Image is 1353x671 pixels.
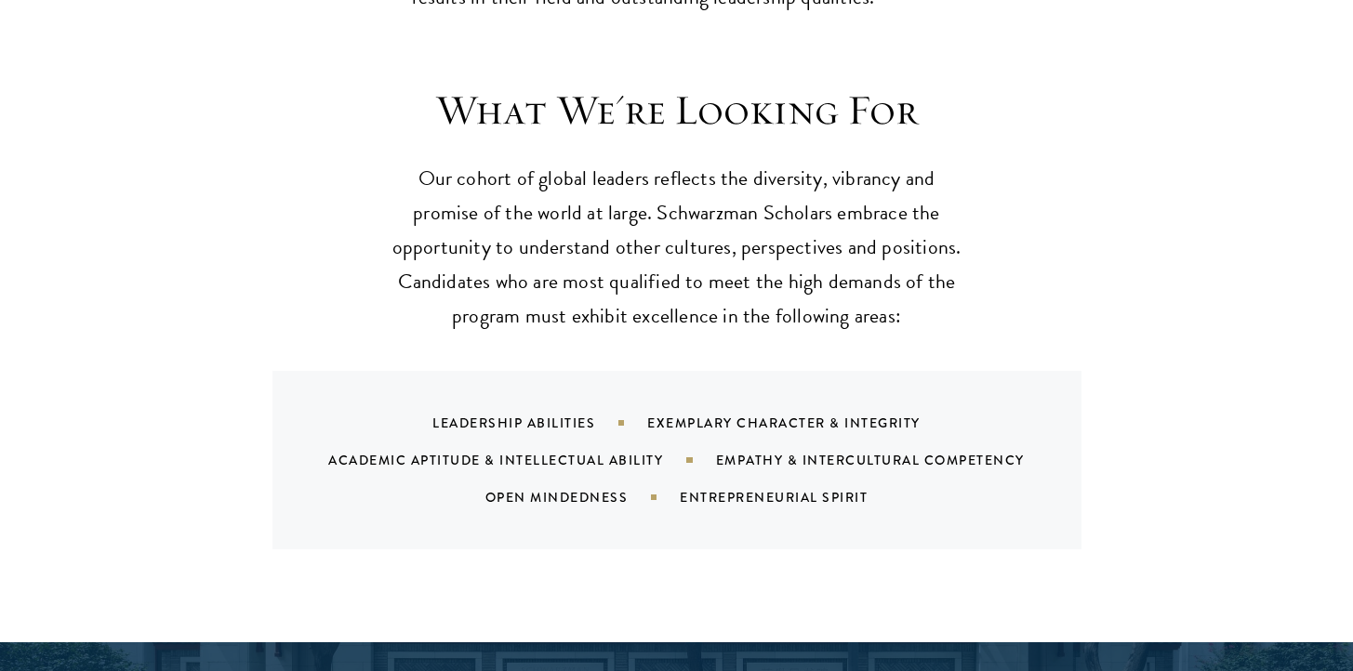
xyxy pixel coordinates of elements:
[485,488,681,507] div: Open Mindedness
[389,85,965,137] h3: What We're Looking For
[432,414,647,432] div: Leadership Abilities
[680,488,914,507] div: Entrepreneurial Spirit
[389,162,965,334] p: Our cohort of global leaders reflects the diversity, vibrancy and promise of the world at large. ...
[716,451,1071,469] div: Empathy & Intercultural Competency
[647,414,967,432] div: Exemplary Character & Integrity
[328,451,715,469] div: Academic Aptitude & Intellectual Ability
